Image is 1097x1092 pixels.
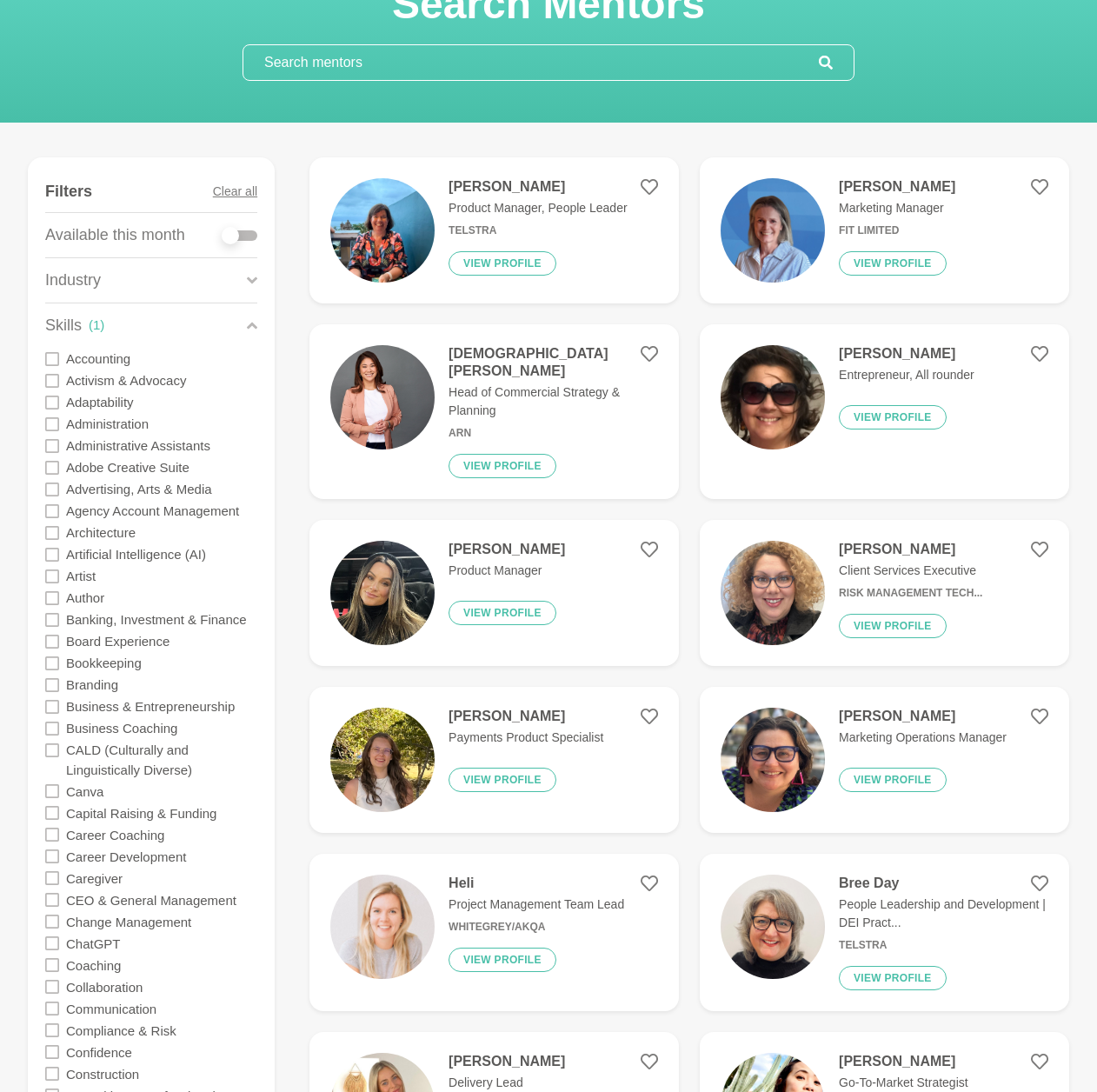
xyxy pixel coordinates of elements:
p: Delivery Lead [449,1074,565,1092]
a: [PERSON_NAME]Entrepreneur, All rounderView profile [700,324,1069,499]
img: 29684499446b97a81ee80a91ee07c6cf1974cbf8-1242x2208.jpg [721,345,825,449]
h4: [PERSON_NAME] [449,708,603,725]
label: Artificial Intelligence (AI) [66,543,206,565]
label: Capital Raising & Funding [66,802,216,823]
label: Adobe Creative Suite [66,456,189,478]
p: Project Management Team Lead [449,896,624,914]
h4: [PERSON_NAME] [839,708,1007,725]
label: CEO & General Management [66,889,236,910]
img: 9ec1626dc3c44c4a0d32ed70d24ed80ba37d3d14-340x404.png [330,708,435,812]
h4: [PERSON_NAME] [449,178,627,196]
p: Entrepreneur, All rounder [839,366,974,384]
h4: [DEMOGRAPHIC_DATA][PERSON_NAME] [449,345,658,380]
h4: [PERSON_NAME] [839,345,974,363]
button: View profile [839,768,947,792]
label: Change Management [66,910,191,932]
p: Product Manager [449,562,565,580]
button: View profile [449,601,556,625]
p: Skills [45,314,82,337]
label: Compliance & Risk [66,1019,176,1041]
label: Confidence [66,1041,132,1062]
button: View profile [839,405,947,429]
h4: [PERSON_NAME] [839,1053,968,1070]
h6: ARN [449,427,658,440]
label: Artist [66,565,96,587]
button: View profile [839,966,947,990]
a: HeliProject Management Team LeadwhiteGREY/AKQAView profile [309,854,679,1011]
h6: Telstra [449,224,627,237]
label: CALD (Culturally and Linguistically Diverse) [66,739,257,781]
h4: Bree Day [839,875,1048,892]
label: Collaboration [66,975,143,997]
h4: [PERSON_NAME] [449,1053,565,1070]
img: 537bf1279ae339f29a95704064b1b194eed7836f-1206x1608.jpg [330,178,435,283]
label: Construction [66,1062,139,1084]
a: [PERSON_NAME]Client Services ExecutiveRisk Management Tech...View profile [700,520,1069,666]
label: Architecture [66,522,136,543]
a: [PERSON_NAME]Product Manager, People LeaderTelstraView profile [309,157,679,303]
a: Bree DayPeople Leadership and Development | DEI Pract...TelstraView profile [700,854,1069,1011]
h6: Risk Management Tech... [839,587,982,600]
input: Search mentors [243,45,819,80]
p: Available this month [45,223,185,247]
label: Banking, Investment & Finance [66,609,247,630]
img: 1da1c64a172c8c52f294841c71011d56f296a5df-1470x1448.jpg [721,708,825,812]
img: 650f8a817604779f72676bfb91dc333fb6427522-2316x3088.jpg [721,541,825,645]
p: Head of Commercial Strategy & Planning [449,383,658,420]
label: Communication [66,997,156,1019]
label: Accounting [66,348,130,370]
h4: Heli [449,875,624,892]
label: Business Coaching [66,717,177,739]
h4: [PERSON_NAME] [449,541,565,558]
label: Branding [66,674,118,696]
a: [PERSON_NAME]Payments Product SpecialistView profile [309,687,679,833]
label: Board Experience [66,630,170,652]
label: Career Coaching [66,823,164,845]
button: Clear all [213,171,257,212]
button: View profile [449,251,556,276]
label: Business & Entrepreneurship [66,696,235,717]
img: 40bbab21f1e2117cf3bf475e112e0ae898414316-2318x2780.jpg [721,875,825,979]
label: Caregiver [66,867,123,889]
a: [DEMOGRAPHIC_DATA][PERSON_NAME]Head of Commercial Strategy & PlanningARNView profile [309,324,679,499]
label: Bookkeeping [66,652,142,674]
a: [PERSON_NAME]Marketing Operations ManagerView profile [700,687,1069,833]
h6: Telstra [839,939,1048,952]
h4: [PERSON_NAME] [839,541,982,558]
p: Marketing Manager [839,199,955,217]
button: View profile [449,454,556,478]
a: [PERSON_NAME]Product ManagerView profile [309,520,679,666]
p: People Leadership and Development | DEI Pract... [839,896,1048,932]
p: Client Services Executive [839,562,982,580]
button: View profile [839,251,947,276]
label: Administrative Assistants [66,435,210,456]
p: Product Manager, People Leader [449,199,627,217]
button: View profile [449,768,556,792]
label: Author [66,587,104,609]
div: ( 1 ) [89,316,104,336]
img: 4d1c7f7746f2fff1e46c46b011adf31788681efc-2048x1365.jpg [330,345,435,449]
label: ChatGPT [66,932,121,954]
a: [PERSON_NAME]Marketing ManagerFIT LimitedView profile [700,157,1069,303]
button: View profile [839,614,947,638]
label: Administration [66,413,149,435]
label: Advertising, Arts & Media [66,478,212,500]
p: Go-To-Market Strategist [839,1074,968,1092]
img: 330b0181981f31354ca528cad1529e6cf73e8dbe-1000x1000.jpg [721,178,825,283]
h4: Filters [45,182,92,202]
img: 55ddf3e14f0a47ac3963e7bd2996ccf1b28022e1-500x500.jpg [330,875,435,979]
label: Canva [66,780,103,802]
label: Activism & Advocacy [66,370,186,391]
label: Career Development [66,845,186,867]
h6: whiteGREY/AKQA [449,921,624,934]
label: Adaptability [66,391,134,413]
p: Industry [45,269,101,292]
label: Coaching [66,954,121,975]
button: View profile [449,948,556,972]
label: Agency Account Management [66,500,239,522]
p: Payments Product Specialist [449,729,603,747]
h6: FIT Limited [839,224,955,237]
h4: [PERSON_NAME] [839,178,955,196]
img: 480d3f3c4763dd8bc15c4d4c8fb725cf2baf8743-954x842.png [330,541,435,645]
p: Marketing Operations Manager [839,729,1007,747]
